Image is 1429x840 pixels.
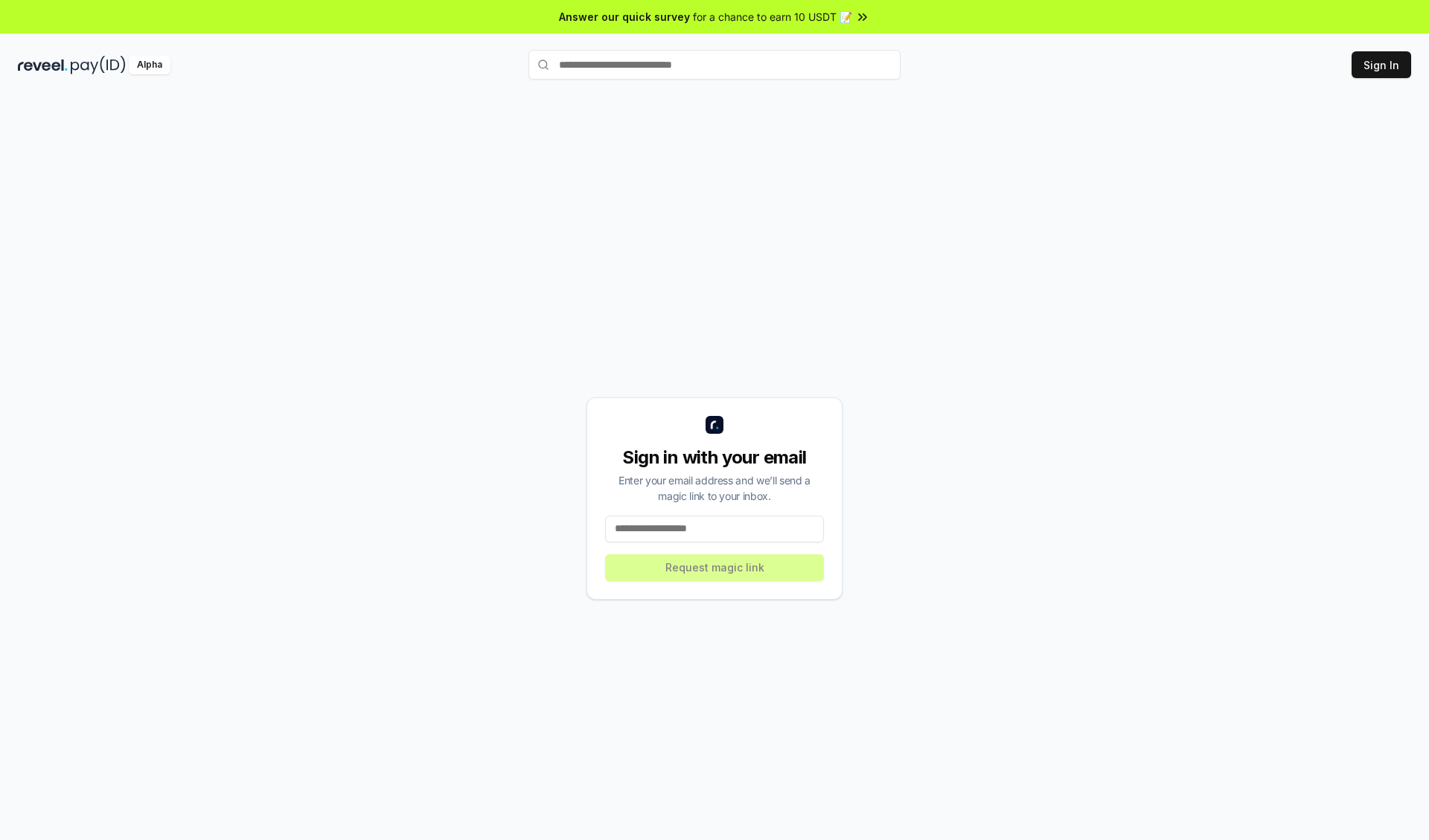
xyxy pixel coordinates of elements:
img: reveel_dark [18,56,68,74]
span: for a chance to earn 10 USDT 📝 [693,9,852,25]
span: Answer our quick survey [559,9,690,25]
div: Enter your email address and we’ll send a magic link to your inbox. [605,472,824,504]
button: Sign In [1352,51,1411,78]
div: Alpha [129,56,170,74]
img: pay_id [71,56,126,74]
img: logo_small [706,416,723,434]
div: Sign in with your email [605,446,824,469]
